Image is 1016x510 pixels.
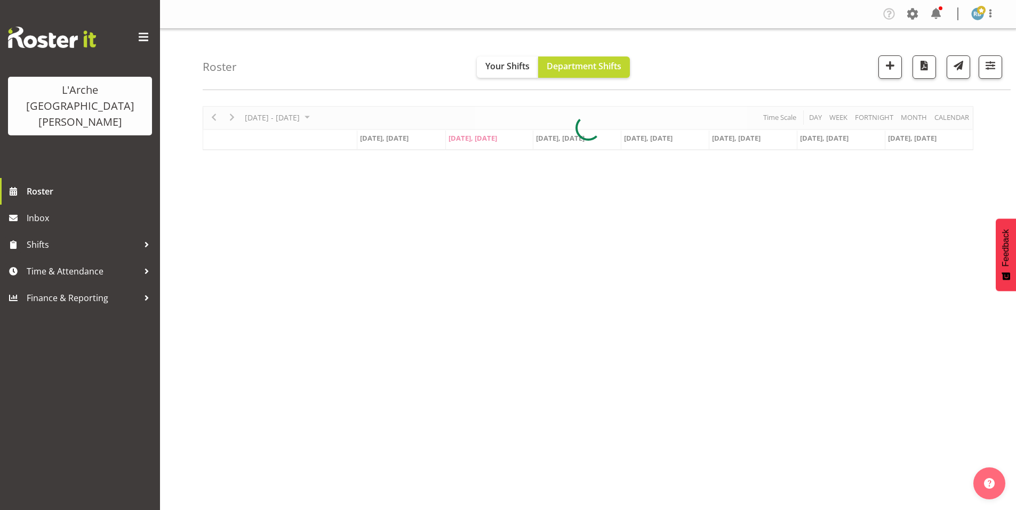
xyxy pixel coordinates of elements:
button: Department Shifts [538,56,630,78]
button: Feedback - Show survey [996,218,1016,291]
span: Roster [27,183,155,199]
span: Shifts [27,237,139,253]
img: Rosterit website logo [8,27,96,48]
span: Feedback [1001,229,1011,266]
img: help-xxl-2.png [984,478,995,489]
span: Department Shifts [547,60,621,72]
span: Your Shifts [485,60,530,72]
h4: Roster [203,61,237,73]
img: robin-buch3407.jpg [971,7,984,20]
span: Finance & Reporting [27,290,139,306]
span: Inbox [27,210,155,226]
button: Filter Shifts [979,55,1002,79]
div: L'Arche [GEOGRAPHIC_DATA][PERSON_NAME] [19,82,141,130]
button: Your Shifts [477,56,538,78]
button: Send a list of all shifts for the selected filtered period to all rostered employees. [947,55,970,79]
button: Download a PDF of the roster according to the set date range. [913,55,936,79]
button: Add a new shift [878,55,902,79]
span: Time & Attendance [27,263,139,279]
